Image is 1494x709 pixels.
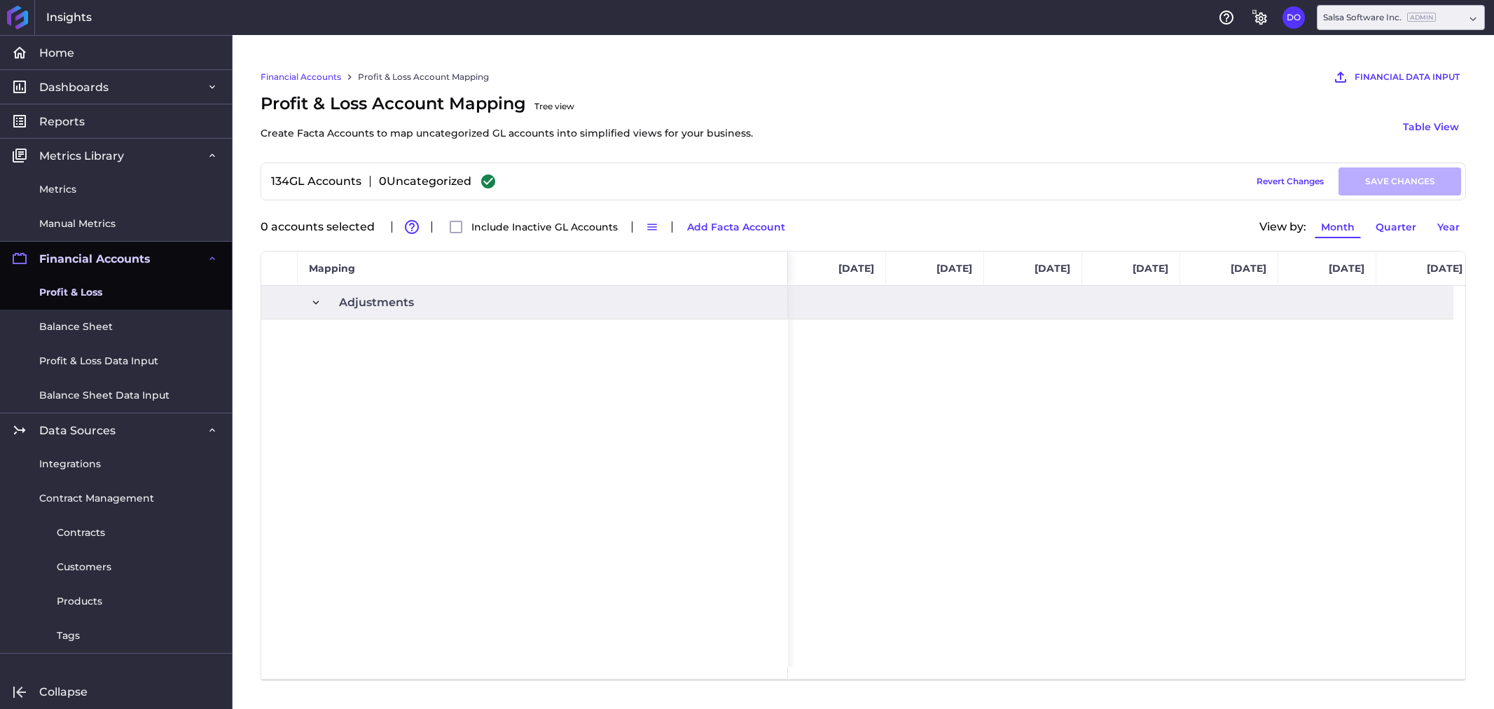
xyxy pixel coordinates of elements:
[265,176,361,187] div: 134 GL Accounts
[39,216,116,231] span: Manual Metrics
[1407,13,1436,22] ins: Admin
[39,423,116,438] span: Data Sources
[39,684,88,699] span: Collapse
[1250,167,1330,195] button: Revert Changes
[1259,221,1306,233] span: View by:
[1231,262,1266,275] span: [DATE]
[1317,5,1485,30] div: Dropdown select
[261,71,341,83] a: Financial Accounts
[1035,262,1070,275] span: [DATE]
[1326,63,1466,91] button: FINANCIAL DATA INPUT
[1133,262,1168,275] span: [DATE]
[534,101,574,111] ins: Tree view
[471,222,618,232] span: Include Inactive GL Accounts
[1282,6,1305,29] button: User Menu
[936,262,972,275] span: [DATE]
[57,594,102,609] span: Products
[39,80,109,95] span: Dashboards
[261,91,753,142] span: Profit & Loss Account Mapping
[1329,262,1364,275] span: [DATE]
[39,388,170,403] span: Balance Sheet Data Input
[838,262,874,275] span: [DATE]
[39,114,85,129] span: Reports
[39,46,74,60] span: Home
[39,285,102,300] span: Profit & Loss
[1396,116,1466,138] button: Table View
[1427,262,1462,275] span: [DATE]
[681,216,791,238] button: Add Facta Account
[39,491,154,506] span: Contract Management
[39,149,124,163] span: Metrics Library
[1323,11,1436,24] div: Salsa Software Inc.
[57,525,105,540] span: Contracts
[379,176,471,187] div: 0 Uncategorized
[358,71,489,83] a: Profit & Loss Account Mapping
[1215,6,1238,29] button: Help
[339,287,414,318] span: Adjustments
[1431,216,1466,238] button: Year
[261,221,383,233] div: 0 accounts selected
[1315,216,1361,238] button: Month
[39,354,158,369] span: Profit & Loss Data Input
[309,262,355,275] span: Mapping
[1249,6,1271,29] button: General Settings
[39,252,151,266] span: Financial Accounts
[39,182,76,197] span: Metrics
[1369,216,1423,238] button: Quarter
[57,628,80,643] span: Tags
[39,319,113,334] span: Balance Sheet
[57,560,111,574] span: Customers
[39,457,101,471] span: Integrations
[261,125,753,142] p: Create Facta Accounts to map uncategorized GL accounts into simplified views for your business.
